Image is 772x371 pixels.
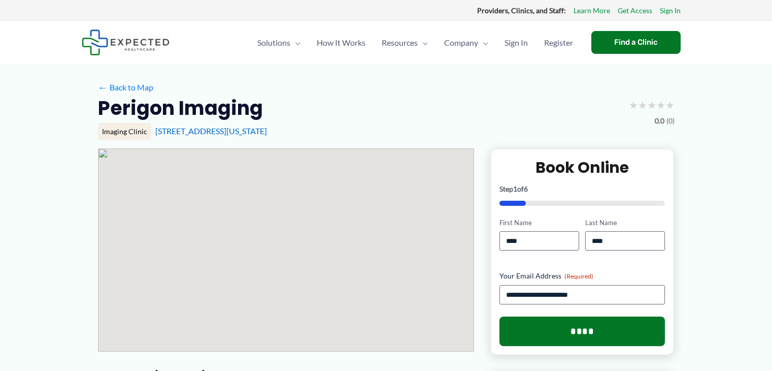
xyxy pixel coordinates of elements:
[629,96,638,114] span: ★
[257,25,290,60] span: Solutions
[665,96,675,114] span: ★
[98,82,108,92] span: ←
[505,25,528,60] span: Sign In
[564,272,593,280] span: (Required)
[591,31,681,54] a: Find a Clinic
[574,4,610,17] a: Learn More
[309,25,374,60] a: How It Works
[418,25,428,60] span: Menu Toggle
[618,4,652,17] a: Get Access
[666,114,675,128] span: (0)
[82,29,170,55] img: Expected Healthcare Logo - side, dark font, small
[499,185,665,193] p: Step of
[513,184,517,193] span: 1
[638,96,647,114] span: ★
[249,25,581,60] nav: Primary Site Navigation
[647,96,656,114] span: ★
[290,25,300,60] span: Menu Toggle
[436,25,496,60] a: CompanyMenu Toggle
[660,4,681,17] a: Sign In
[656,96,665,114] span: ★
[536,25,581,60] a: Register
[155,126,267,136] a: [STREET_ADDRESS][US_STATE]
[98,96,263,120] h2: Perigon Imaging
[444,25,478,60] span: Company
[98,123,151,140] div: Imaging Clinic
[585,218,665,228] label: Last Name
[249,25,309,60] a: SolutionsMenu Toggle
[544,25,573,60] span: Register
[499,158,665,177] h2: Book Online
[499,218,579,228] label: First Name
[478,25,488,60] span: Menu Toggle
[496,25,536,60] a: Sign In
[655,114,664,128] span: 0.0
[98,80,153,95] a: ←Back to Map
[477,6,566,15] strong: Providers, Clinics, and Staff:
[382,25,418,60] span: Resources
[317,25,365,60] span: How It Works
[374,25,436,60] a: ResourcesMenu Toggle
[524,184,528,193] span: 6
[499,271,665,281] label: Your Email Address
